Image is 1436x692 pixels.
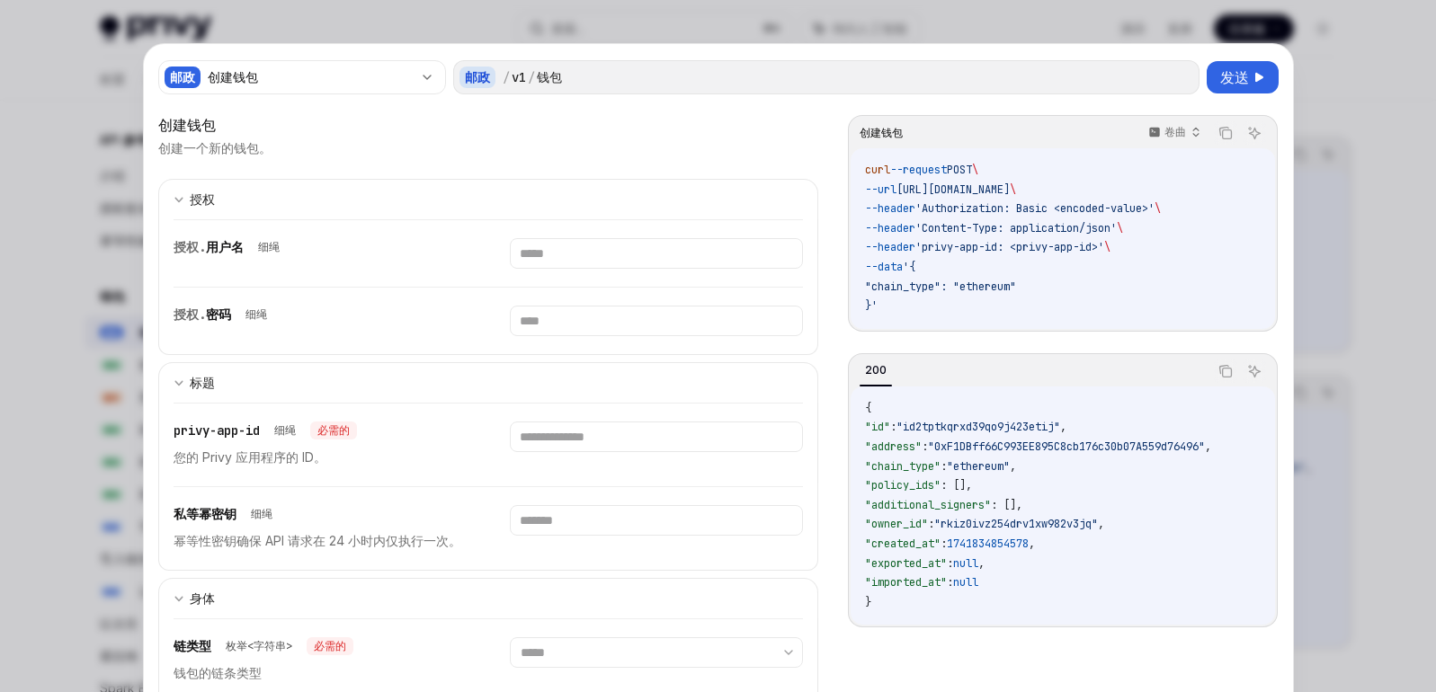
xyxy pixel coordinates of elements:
span: --request [890,163,947,177]
span: : [928,517,934,531]
span: '{ [903,260,915,274]
font: / [503,69,510,85]
span: \ [1104,240,1110,254]
span: : [947,575,953,590]
span: --header [865,221,915,235]
span: , [1010,459,1016,474]
span: , [1205,439,1211,454]
span: 1741834854578 [947,537,1029,551]
span: 'privy-app-id: <privy-app-id>' [915,240,1104,254]
span: "id" [865,420,890,434]
font: 必需的 [317,423,350,438]
span: "chain_type" [865,459,941,474]
font: 枚举<字符串> [226,639,292,653]
span: "imported_at" [865,575,947,590]
span: "address" [865,439,922,454]
span: , [1060,420,1066,434]
span: : [941,459,947,474]
span: "policy_ids" [865,478,941,492]
span: : [941,537,947,551]
font: 您的 Privy 应用程序的 ID。 [174,449,326,465]
span: [URL][DOMAIN_NAME] [896,182,1010,197]
span: \ [1155,201,1161,216]
button: 复制代码块中的内容 [1214,359,1237,383]
font: 200 [865,363,887,377]
div: 私等幂密钥 [174,505,280,523]
span: "chain_type": "ethereum" [865,279,1016,294]
span: }' [865,298,878,313]
span: --header [865,240,915,254]
font: 细绳 [251,507,272,521]
font: 发送 [1220,68,1249,86]
font: v1 [512,69,526,85]
font: 链类型 [174,638,211,654]
span: , [1029,537,1035,551]
span: POST [947,163,972,177]
font: 创建钱包 [208,69,258,84]
span: \ [972,163,978,177]
span: , [978,556,985,571]
font: 卷曲 [1164,125,1186,138]
span: } [865,595,871,609]
span: --url [865,182,896,197]
span: "created_at" [865,537,941,551]
span: : [890,420,896,434]
font: 标题 [190,375,215,390]
font: 授权. [174,239,206,255]
font: 钱包 [537,69,562,85]
span: , [1098,517,1104,531]
span: "additional_signers" [865,498,991,512]
span: \ [1010,182,1016,197]
button: 扩展输入部分 [158,578,819,618]
span: : [], [941,478,972,492]
font: 密码 [206,306,231,323]
font: 必需的 [314,639,346,653]
font: 身体 [190,590,215,606]
font: 创建一个新的钱包。 [158,140,272,155]
span: : [], [991,498,1022,512]
button: 扩展输入部分 [158,362,819,403]
button: 邮政创建钱包 [158,58,446,96]
span: --data [865,260,903,274]
font: 授权. [174,306,206,323]
span: 'Content-Type: application/json' [915,221,1117,235]
span: \ [1117,221,1123,235]
span: : [947,556,953,571]
font: 创建钱包 [158,116,216,134]
button: 卷曲 [1138,118,1209,148]
font: 邮政 [170,69,195,84]
span: --header [865,201,915,216]
font: 细绳 [274,423,296,438]
button: 询问人工智能 [1243,121,1266,145]
span: "id2tptkqrxd39qo9j423etij" [896,420,1060,434]
div: privy-app-id [174,421,357,439]
font: 授权 [190,191,215,207]
div: 授权.用户名 [174,238,287,256]
span: null [953,575,978,590]
font: 细绳 [258,240,280,254]
font: 用户名 [206,239,244,255]
span: "rkiz0ivz254drv1xw982v3jq" [934,517,1098,531]
span: null [953,556,978,571]
font: 邮政 [465,69,490,84]
button: 复制代码块中的内容 [1214,121,1237,145]
span: "0xF1DBff66C993EE895C8cb176c30b07A559d76496" [928,439,1205,454]
button: 扩展输入部分 [158,179,819,219]
div: 授权密码 [174,306,274,324]
font: 创建钱包 [860,126,903,139]
button: 发送 [1207,61,1279,93]
span: "ethereum" [947,459,1010,474]
font: 私等幂密钥 [174,506,236,522]
span: "owner_id" [865,517,928,531]
span: { [865,401,871,415]
font: 细绳 [245,307,267,322]
font: / [528,69,535,85]
font: privy-app-id [174,422,260,439]
div: 链类型 [174,637,353,655]
button: 询问人工智能 [1243,359,1266,383]
span: : [922,439,928,454]
span: curl [865,163,890,177]
font: 钱包的链条类型 [174,665,262,680]
span: 'Authorization: Basic <encoded-value>' [915,201,1155,216]
font: 幂等性密钥确保 API 请求在 24 小时内仅执行一次。 [174,533,461,548]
